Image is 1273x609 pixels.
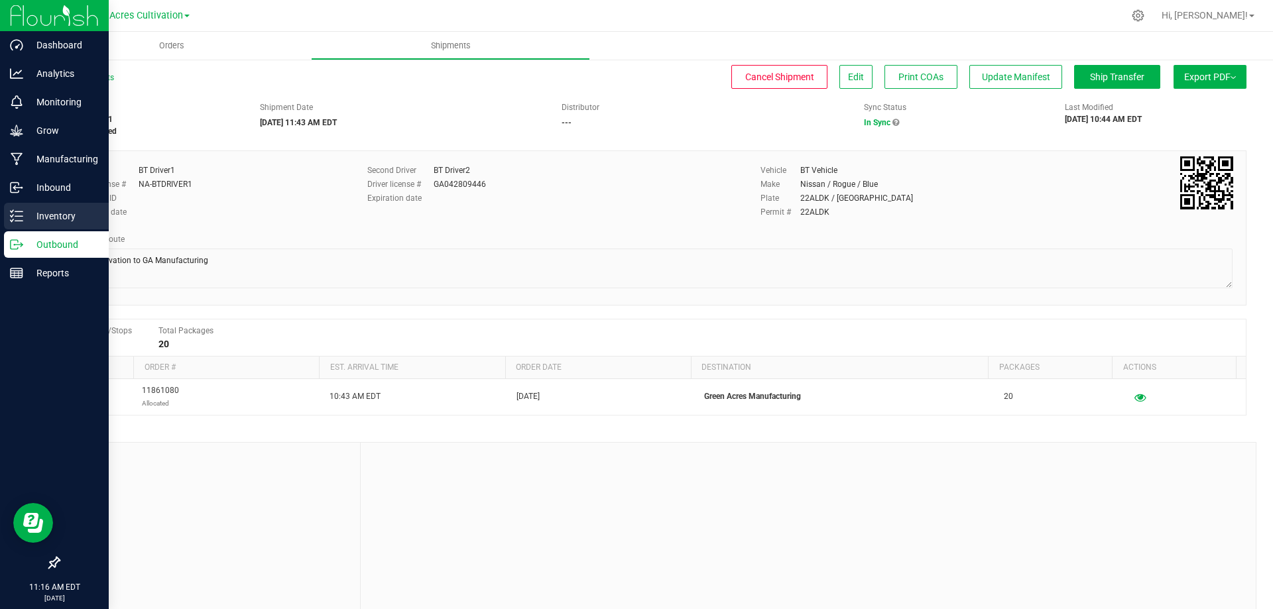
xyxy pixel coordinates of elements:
p: 11:16 AM EDT [6,581,103,593]
inline-svg: Dashboard [10,38,23,52]
button: Update Manifest [969,65,1062,89]
a: Shipments [311,32,590,60]
p: Dashboard [23,37,103,53]
button: Export PDF [1174,65,1246,89]
a: Orders [32,32,311,60]
span: 10:43 AM EDT [330,390,381,403]
p: Inbound [23,180,103,195]
label: Vehicle [760,164,800,176]
div: BT Vehicle [800,164,837,176]
label: Second Driver [367,164,434,176]
span: Export PDF [1184,72,1236,82]
p: [DATE] [6,593,103,603]
inline-svg: Monitoring [10,95,23,109]
iframe: Resource center [13,503,53,543]
div: 22ALDK [800,206,829,218]
span: Shipment # [58,101,240,113]
label: Expiration date [367,192,434,204]
p: Grow [23,123,103,138]
div: Nissan / Rogue / Blue [800,178,878,190]
span: Edit [848,72,864,82]
inline-svg: Inventory [10,209,23,223]
span: Hi, [PERSON_NAME]! [1162,10,1248,21]
p: Reports [23,265,103,281]
label: Last Modified [1065,101,1113,113]
inline-svg: Manufacturing [10,152,23,166]
span: Green Acres Cultivation [81,10,183,21]
p: Analytics [23,66,103,82]
p: Green Acres Manufacturing [704,390,988,403]
th: Order # [133,357,319,379]
p: Allocated [142,397,179,410]
p: Manufacturing [23,151,103,167]
p: Inventory [23,208,103,224]
label: Sync Status [864,101,906,113]
span: Orders [141,40,202,52]
inline-svg: Grow [10,124,23,137]
span: Update Manifest [982,72,1050,82]
span: Total Packages [158,326,213,335]
span: Ship Transfer [1090,72,1144,82]
label: Make [760,178,800,190]
span: 20 [1004,390,1013,403]
img: Scan me! [1180,156,1233,209]
p: Monitoring [23,94,103,110]
label: Shipment Date [260,101,313,113]
label: Plate [760,192,800,204]
button: Ship Transfer [1074,65,1160,89]
div: BT Driver1 [139,164,175,176]
label: Distributor [562,101,599,113]
label: Permit # [760,206,800,218]
strong: [DATE] 11:43 AM EDT [260,118,337,127]
span: Shipments [413,40,489,52]
span: 11861080 [142,384,179,410]
label: Driver license # [367,178,434,190]
strong: [DATE] 10:44 AM EDT [1065,115,1142,124]
th: Destination [691,357,988,379]
div: Manage settings [1130,9,1146,22]
button: Edit [839,65,873,89]
inline-svg: Inbound [10,181,23,194]
th: Packages [988,357,1112,379]
button: Cancel Shipment [731,65,827,89]
inline-svg: Outbound [10,238,23,251]
p: Outbound [23,237,103,252]
strong: --- [562,118,572,127]
th: Est. arrival time [319,357,505,379]
strong: 20 [158,339,169,349]
th: Order date [505,357,691,379]
inline-svg: Reports [10,266,23,280]
span: [DATE] [516,390,540,403]
span: In Sync [864,118,890,127]
span: Print COAs [898,72,943,82]
div: BT Driver2 [434,164,470,176]
span: Cancel Shipment [745,72,814,82]
inline-svg: Analytics [10,67,23,80]
button: Print COAs [884,65,957,89]
qrcode: 20250828-001 [1180,156,1233,209]
div: GA042809446 [434,178,486,190]
th: Actions [1112,357,1236,379]
div: NA-BTDRIVER1 [139,178,192,190]
div: 22ALDK / [GEOGRAPHIC_DATA] [800,192,913,204]
span: Notes [69,453,350,469]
